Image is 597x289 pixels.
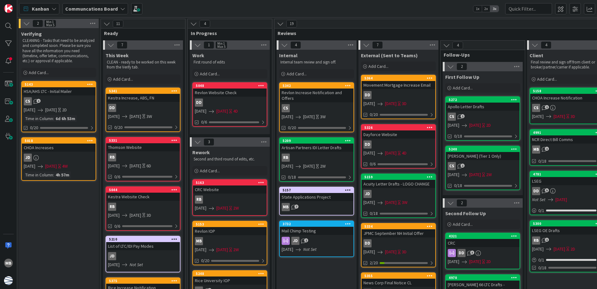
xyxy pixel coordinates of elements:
div: 5048 [196,84,267,88]
span: 2 [456,63,467,70]
div: Revlon IOP [193,227,267,235]
div: [PERSON_NAME] (Tier 1 Only) [446,152,520,160]
div: 5210 [109,237,180,241]
span: External (Sent to Teams) [361,52,418,58]
div: DD [362,239,435,247]
span: Add Card... [29,70,49,75]
span: 0/18 [454,133,462,139]
span: Add Card... [537,76,557,82]
div: Revlon Website Check [193,89,267,97]
div: 2D [486,122,491,129]
span: [DATE] [554,113,565,120]
span: Second Follow Up [445,210,486,216]
div: 3W [320,114,326,120]
div: 5364Movement Mortgage Increase Email [362,75,435,89]
span: In Progress [191,30,264,36]
span: [DATE] [554,246,565,252]
div: List of LTC/IDI Pay Modes [106,242,180,250]
div: JPMC September NH Initial Offer [362,229,435,237]
div: 2W [486,171,492,178]
div: JD [280,237,353,245]
div: 5157State Applications Project [280,187,353,201]
span: 1 [204,41,214,49]
span: 1x [473,6,482,12]
div: 2D [62,107,67,113]
span: 7 [372,41,383,49]
div: 3D [570,113,575,120]
div: 5159Acuity Letter Drafts - LOGO CHANGE [362,174,435,188]
div: 5153 [196,222,267,226]
span: 0 / 1 [538,257,544,263]
span: [DATE] [303,114,315,120]
div: 2D [570,246,575,252]
div: Thomson Website [106,143,180,151]
div: Dayforce Website [362,130,435,139]
span: Follow-Ups [444,52,517,58]
div: 5209 [280,138,353,144]
p: CLEAN - ready to be worked on this week from the Verify tab. [107,60,179,70]
div: 5143 [22,82,96,87]
div: Apollo Letter Drafts [446,103,520,111]
span: [DATE] [195,108,206,114]
div: CS [282,104,290,112]
span: Ready [104,30,177,36]
span: [DATE] [469,171,481,178]
div: 5209Artisan Partners IDI Letter Drafts [280,138,353,152]
div: 5326 [364,125,435,130]
div: DD [362,91,435,99]
span: 7 [294,205,298,209]
span: 5 [545,188,549,192]
div: DD [532,187,540,195]
span: This Week [106,52,129,58]
span: Client [530,52,543,58]
div: 5153Revlon IOP [193,221,267,235]
div: 5334JPMC September NH Initial Offer [362,224,435,237]
div: Kestra Website Check [106,193,180,201]
span: [DATE] [555,196,567,203]
span: : [53,171,54,178]
div: 5018 [22,138,96,144]
div: MB [193,237,267,245]
div: 4321 [449,234,520,238]
p: CLEANING - Tasks that need to be analyzed and completed soon. Please be sure you have all the inf... [22,38,95,63]
span: [DATE] [130,163,141,169]
span: 11 [113,20,123,28]
div: CS [446,113,520,121]
div: RB [193,195,267,204]
span: [DATE] [45,107,57,113]
div: 5341Kestra Increase, ABS, FN [106,88,180,102]
div: CS [446,162,520,170]
span: 1 [545,238,549,242]
div: 5341 [106,88,180,94]
span: [DATE] [385,150,397,156]
div: Max 5 [46,23,54,27]
span: [DATE] [216,108,228,114]
span: : [53,115,54,122]
span: 0/20 [30,124,38,131]
div: 2W [320,163,326,170]
span: [DATE] [363,249,375,255]
span: [DATE] [532,246,544,252]
div: 5157 [283,188,353,192]
div: CS [280,104,353,112]
span: [DATE] [469,258,481,265]
div: DD [362,140,435,149]
p: First round of edits [194,60,266,65]
div: 6d 6h 53m [54,115,77,122]
span: [DATE] [448,122,459,129]
div: 3732 [283,222,353,226]
div: 3W [402,199,407,206]
div: 5143 [25,82,96,87]
div: MB [195,237,203,245]
div: Mail Chimp Testing [280,227,353,235]
span: 0/18 [454,182,462,189]
div: 5342 [283,84,353,88]
div: 4D [402,150,407,156]
div: RB [195,195,203,204]
div: Kestra Increase, ABS, FN [106,94,180,102]
p: Second and third round of edits, etc. [194,157,266,162]
span: Add Card... [368,63,388,69]
div: 5163 [196,180,267,185]
span: 0 / 1 [538,207,544,214]
span: 0/6 [201,119,207,125]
